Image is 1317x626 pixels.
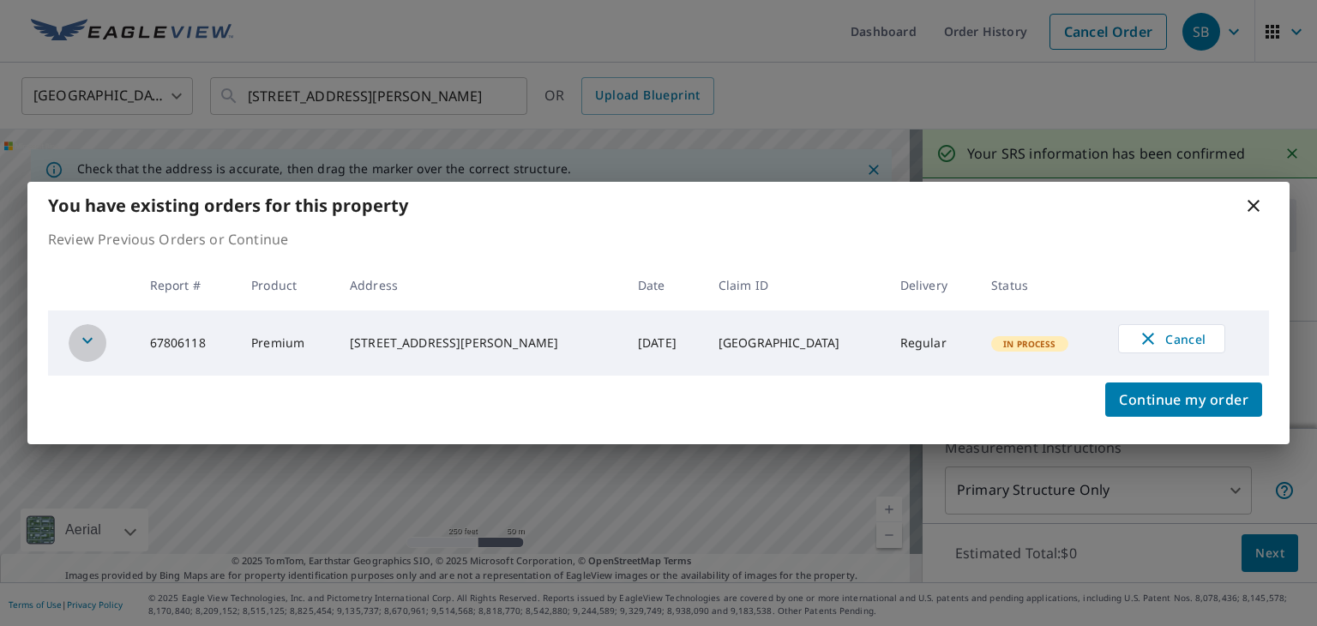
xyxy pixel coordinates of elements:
[238,260,336,310] th: Product
[350,334,610,352] div: [STREET_ADDRESS][PERSON_NAME]
[238,310,336,376] td: Premium
[705,310,887,376] td: [GEOGRAPHIC_DATA]
[977,260,1104,310] th: Status
[624,260,705,310] th: Date
[1118,324,1225,353] button: Cancel
[1105,382,1262,417] button: Continue my order
[705,260,887,310] th: Claim ID
[887,260,977,310] th: Delivery
[1136,328,1207,349] span: Cancel
[624,310,705,376] td: [DATE]
[136,260,238,310] th: Report #
[887,310,977,376] td: Regular
[48,229,1269,250] p: Review Previous Orders or Continue
[1119,388,1248,412] span: Continue my order
[136,310,238,376] td: 67806118
[993,338,1067,350] span: In Process
[48,194,408,217] b: You have existing orders for this property
[336,260,624,310] th: Address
